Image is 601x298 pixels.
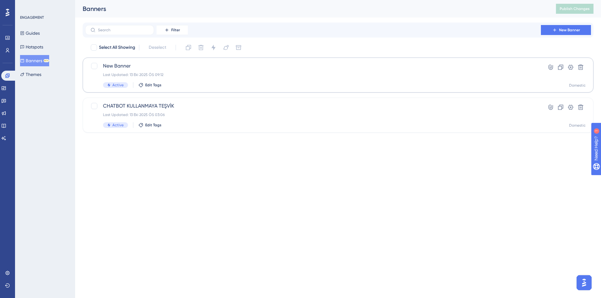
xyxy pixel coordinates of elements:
button: BannersBETA [20,55,49,66]
button: Deselect [143,42,172,53]
button: Edit Tags [138,123,162,128]
button: Themes [20,69,41,80]
span: Deselect [149,44,166,51]
iframe: UserGuiding AI Assistant Launcher [575,273,593,292]
button: Hotspots [20,41,43,53]
span: Active [112,123,124,128]
button: Filter [157,25,188,35]
span: Edit Tags [145,83,162,88]
div: Last Updated: 13 Eki 2025 ÖS 03:06 [103,112,523,117]
span: Filter [171,28,180,33]
button: New Banner [541,25,591,35]
div: Domestic [569,83,586,88]
div: Domestic [569,123,586,128]
div: BETA [44,59,49,62]
div: Banners [83,4,540,13]
input: Search [98,28,149,32]
span: Select All Showing [99,44,135,51]
div: ENGAGEMENT [20,15,44,20]
span: New Banner [559,28,580,33]
span: Need Help? [15,2,39,9]
button: Edit Tags [138,83,162,88]
button: Publish Changes [556,4,593,14]
div: Last Updated: 13 Eki 2025 ÖS 09:12 [103,72,523,77]
div: 1 [44,3,45,8]
span: Edit Tags [145,123,162,128]
button: Guides [20,28,40,39]
span: New Banner [103,62,523,70]
span: Publish Changes [560,6,590,11]
span: CHATBOT KULLANMAYA TEŞVİK [103,102,523,110]
span: Active [112,83,124,88]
